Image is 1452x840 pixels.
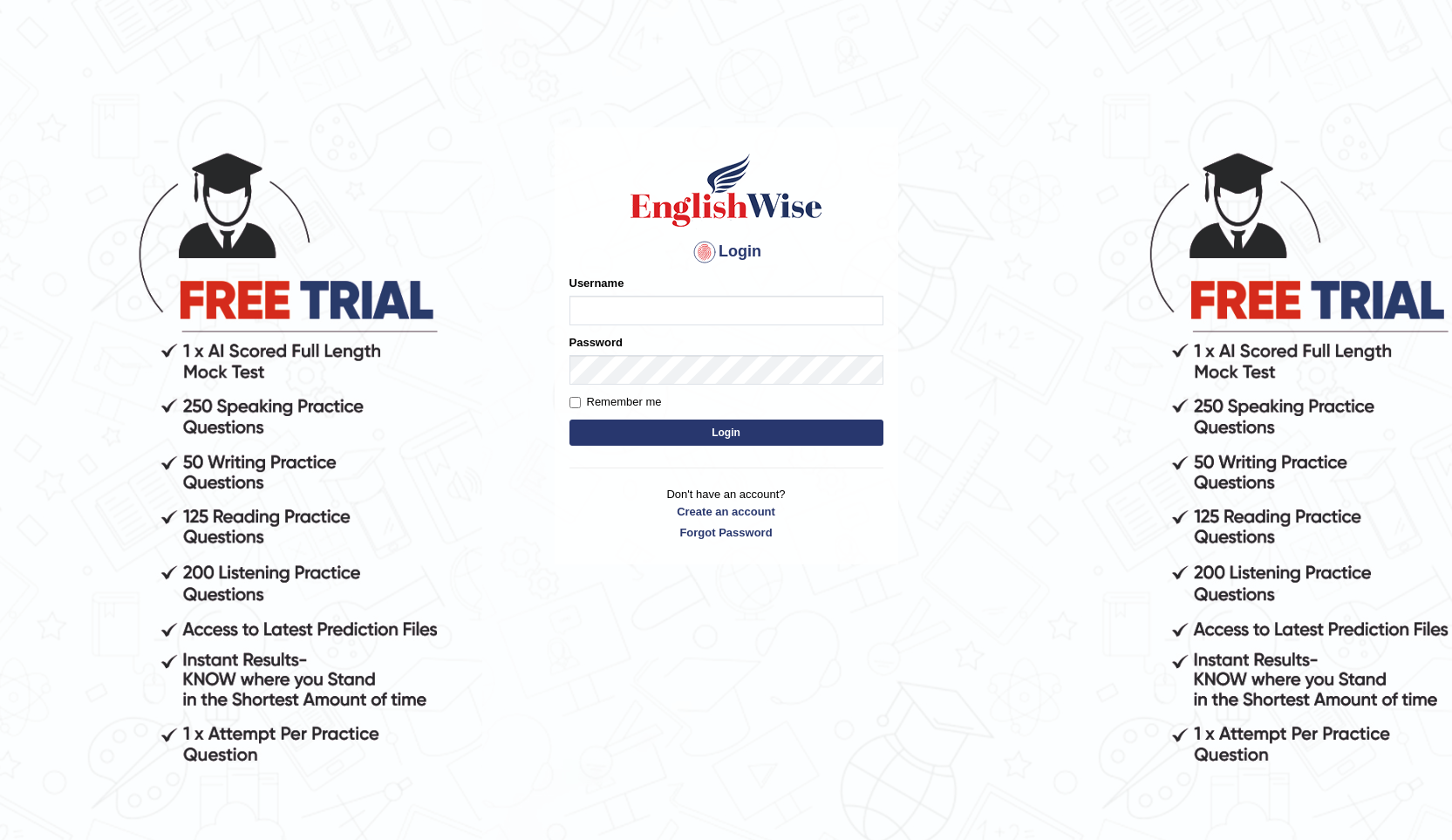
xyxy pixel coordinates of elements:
[569,486,883,540] p: Don't have an account?
[569,503,883,520] a: Create an account
[569,334,623,351] label: Password
[569,393,662,411] label: Remember me
[569,524,883,541] a: Forgot Password
[569,420,883,446] button: Login
[569,275,624,291] label: Username
[569,238,883,266] h4: Login
[627,151,826,229] img: Logo of English Wise sign in for intelligent practice with AI
[569,397,581,408] input: Remember me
